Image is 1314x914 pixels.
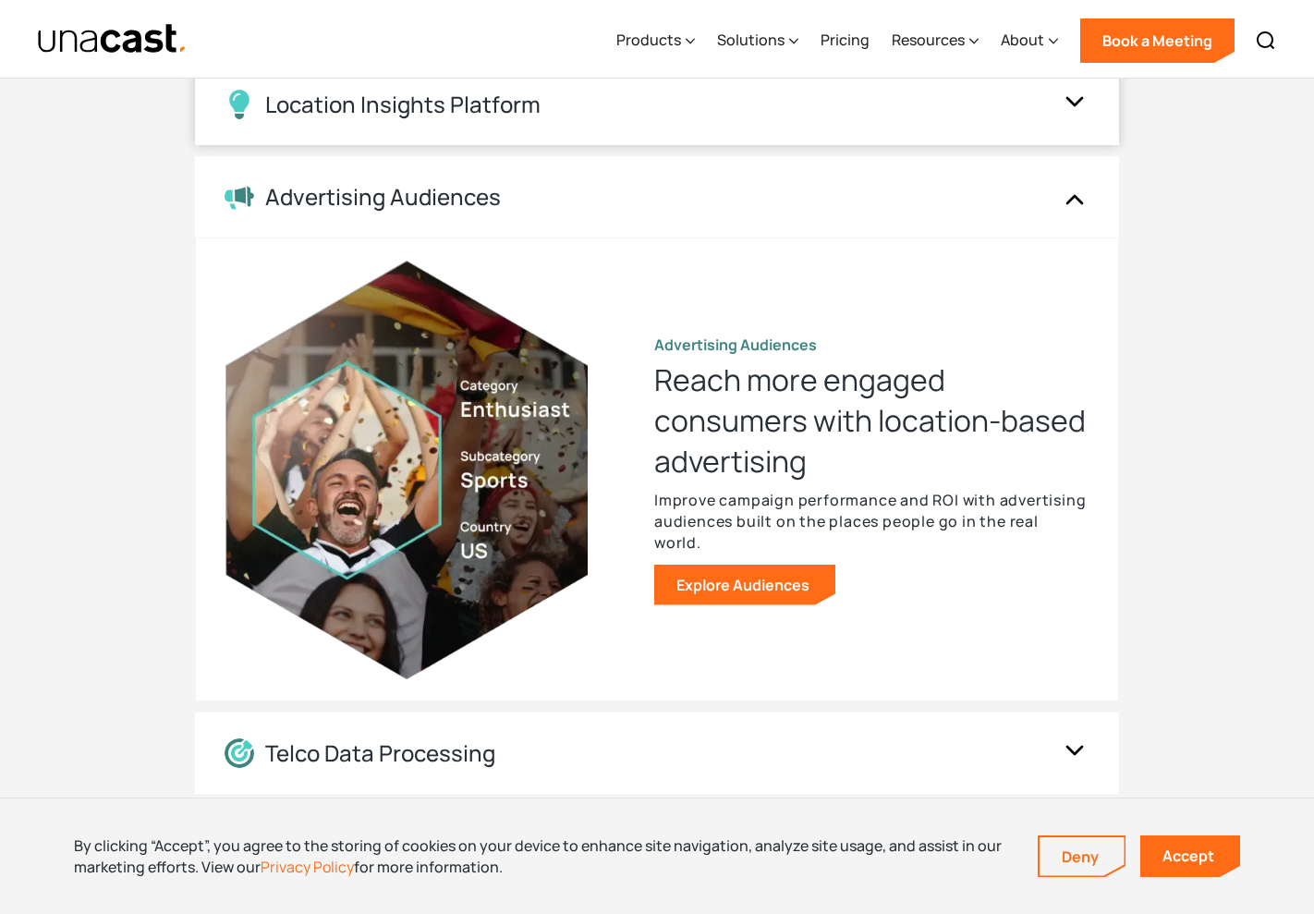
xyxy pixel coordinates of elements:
[1040,837,1125,876] a: Deny
[654,335,817,355] strong: Advertising Audiences
[37,23,188,55] img: Unacast text logo
[265,91,541,118] div: Location Insights Platform
[892,3,979,79] div: Resources
[654,565,835,605] a: Explore Audiences
[1255,30,1277,52] img: Search icon
[1140,835,1240,877] a: Accept
[265,184,501,211] div: Advertising Audiences
[1080,18,1235,63] a: Book a Meeting
[654,490,1089,554] p: Improve campaign performance and ROI with advertising audiences built on the places people go in ...
[1001,3,1058,79] div: About
[265,740,495,767] div: Telco Data Processing
[225,185,254,211] img: Advertising Audiences icon
[225,90,254,119] img: Location Insights Platform icon
[892,29,965,51] div: Resources
[654,360,1089,481] h3: Reach more engaged consumers with location-based advertising
[616,3,695,79] div: Products
[821,3,870,79] a: Pricing
[616,29,681,51] div: Products
[225,261,588,679] img: Advertising Audiences at a sporting event
[717,29,785,51] div: Solutions
[261,857,354,877] a: Privacy Policy
[37,23,188,55] a: home
[717,3,798,79] div: Solutions
[1001,29,1044,51] div: About
[74,835,1010,877] div: By clicking “Accept”, you agree to the storing of cookies on your device to enhance site navigati...
[225,738,254,768] img: Location Data Processing icon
